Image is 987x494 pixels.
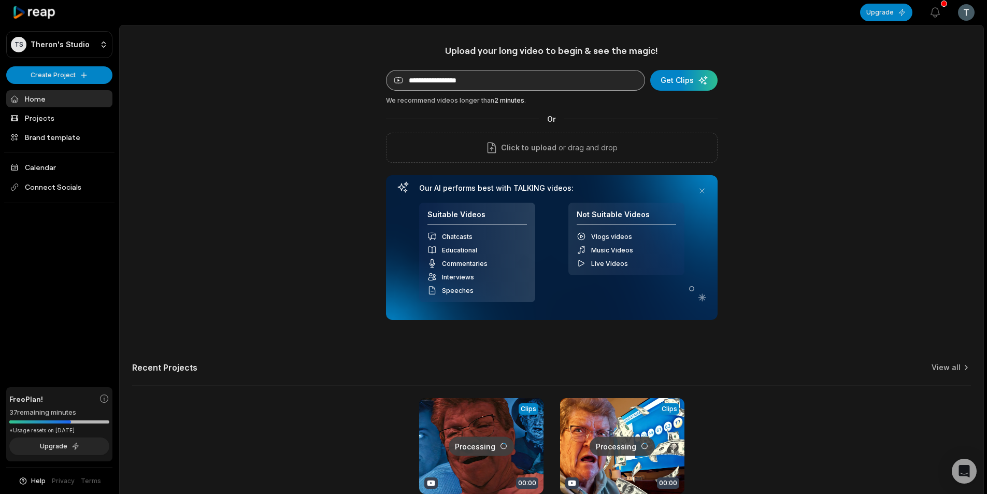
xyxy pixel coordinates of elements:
span: Live Videos [591,260,628,267]
span: Commentaries [442,260,488,267]
span: Vlogs videos [591,233,632,241]
a: Calendar [6,159,112,176]
a: Brand template [6,129,112,146]
div: TS [11,37,26,52]
div: Open Intercom Messenger [952,459,977,484]
a: Terms [81,476,101,486]
button: Create Project [6,66,112,84]
div: 37 remaining minutes [9,407,109,418]
h1: Upload your long video to begin & see the magic! [386,45,718,57]
span: Or [539,114,564,124]
p: Theron's Studio [31,40,90,49]
span: Speeches [442,287,474,294]
h4: Suitable Videos [427,210,527,225]
span: Free Plan! [9,393,43,404]
span: Help [31,476,46,486]
span: Click to upload [501,142,556,154]
h2: Recent Projects [132,362,197,373]
span: Interviews [442,273,474,281]
span: 2 minutes [494,96,524,104]
a: View all [932,362,961,373]
div: *Usage resets on [DATE] [9,427,109,434]
span: Music Videos [591,246,633,254]
a: Home [6,90,112,107]
button: Get Clips [650,70,718,91]
button: Help [18,476,46,486]
span: Connect Socials [6,178,112,196]
button: Upgrade [860,4,912,21]
p: or drag and drop [556,142,618,154]
a: Privacy [52,476,75,486]
div: We recommend videos longer than . [386,96,718,105]
a: Projects [6,109,112,126]
h3: Our AI performs best with TALKING videos: [419,184,684,193]
button: Upgrade [9,437,109,455]
span: Educational [442,246,477,254]
h4: Not Suitable Videos [577,210,676,225]
span: Chatcasts [442,233,473,241]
